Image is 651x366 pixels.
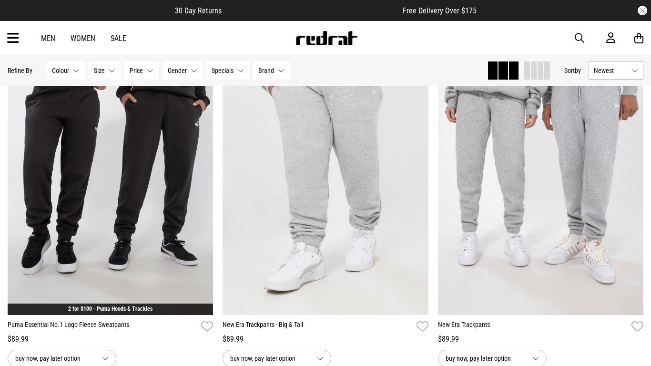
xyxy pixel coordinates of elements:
span: buy now, pay later option [15,353,94,364]
a: Women [71,34,95,43]
a: Men [41,34,55,43]
span: Free Delivery Over $175 [403,6,477,15]
button: Open LiveChat chat widget [8,4,36,32]
button: Specials [206,61,249,80]
div: $89.99 [8,334,213,345]
a: 2 for $100 - Puma Hoods & Trackies [68,305,153,312]
a: Sale [111,34,126,43]
span: by [575,67,581,74]
span: buy now, pay later option [230,353,309,364]
img: New Era Trackpants - Big & Tall in Grey [223,27,428,315]
button: Price [124,61,159,80]
a: Puma Essential No.1 Logo Fleece Sweatpants [8,320,197,334]
a: New Era Trackpants [438,320,628,334]
iframe: Customer reviews powered by Trustpilot [241,6,384,15]
span: Specials [212,67,234,74]
button: Size [89,61,121,80]
div: $89.99 [223,334,428,345]
img: Puma Essential No.1 Logo Fleece Sweatpants in Black [8,27,213,315]
span: Size [94,67,105,74]
button: Colour [47,61,85,80]
span: Price [130,67,143,74]
img: New Era Trackpants in Grey [438,27,643,315]
span: 30 Day Returns [175,6,222,15]
span: Brand [258,67,274,74]
span: Newest [594,67,628,74]
p: Refine By [8,67,32,74]
img: Redrat logo [295,31,358,45]
button: Brand [253,61,290,80]
button: Sortby [564,65,581,76]
span: Gender [168,67,187,74]
a: New Era Trackpants - Big & Tall [223,320,412,334]
span: Colour [52,67,69,74]
button: Newest [589,61,643,80]
span: buy now, pay later option [446,353,525,364]
div: $89.99 [438,334,643,345]
button: Gender [163,61,203,80]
